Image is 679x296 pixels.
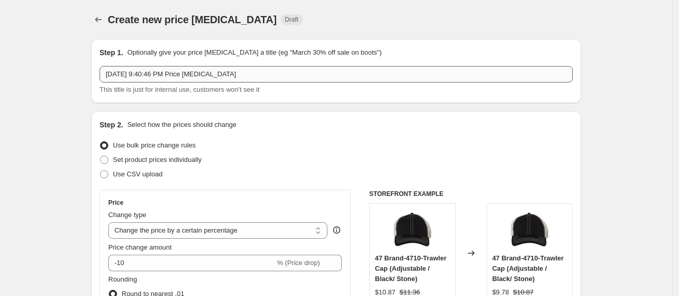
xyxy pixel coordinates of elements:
[285,15,299,24] span: Draft
[108,14,277,25] span: Create new price [MEDICAL_DATA]
[113,170,162,178] span: Use CSV upload
[108,199,123,207] h3: Price
[100,47,123,58] h2: Step 1.
[492,254,564,283] span: 47 Brand-4710-Trawler Cap (Adjustable / Black/ Stone)
[108,243,172,251] span: Price change amount
[375,254,446,283] span: 47 Brand-4710-Trawler Cap (Adjustable / Black/ Stone)
[277,259,320,267] span: % (Price drop)
[332,225,342,235] div: help
[369,190,573,198] h6: STOREFRONT EXAMPLE
[509,209,550,250] img: product_47-Brand_9183_Front-B49795500-Black_Stone_80x.jpg
[108,255,275,271] input: -15
[392,209,433,250] img: product_47-Brand_9183_Front-B49795500-Black_Stone_80x.jpg
[91,12,106,27] button: Price change jobs
[100,86,259,93] span: This title is just for internal use, customers won't see it
[108,275,137,283] span: Rounding
[108,211,146,219] span: Change type
[100,66,573,83] input: 30% off holiday sale
[127,120,237,130] p: Select how the prices should change
[100,120,123,130] h2: Step 2.
[127,47,382,58] p: Optionally give your price [MEDICAL_DATA] a title (eg "March 30% off sale on boots")
[113,156,202,163] span: Set product prices individually
[113,141,195,149] span: Use bulk price change rules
